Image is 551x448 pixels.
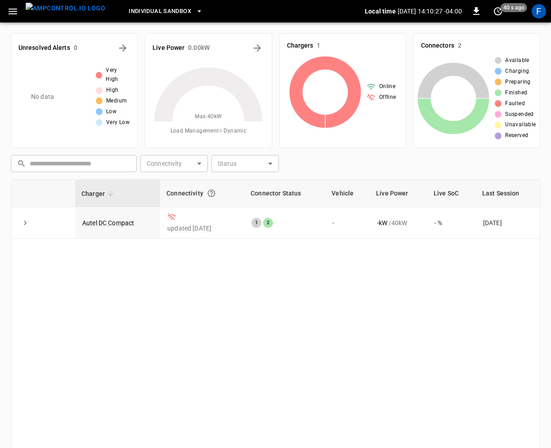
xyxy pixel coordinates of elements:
[505,78,531,87] span: Preparing
[263,218,273,228] div: 2
[505,110,534,119] span: Suspended
[82,219,134,226] a: Autel DC Compact
[287,41,314,51] h6: Chargers
[505,89,527,98] span: Finished
[491,4,505,18] button: set refresh interval
[505,67,529,76] span: Charging
[325,207,370,239] td: -
[203,185,220,201] button: Connection between the charger and our software.
[106,86,119,95] span: High
[458,41,461,51] h6: 2
[505,99,525,108] span: Faulted
[188,43,210,53] h6: 0.00 kW
[427,207,476,239] td: - %
[106,107,116,116] span: Low
[106,66,130,84] span: Very High
[251,218,261,228] div: 1
[505,56,529,65] span: Available
[106,97,127,106] span: Medium
[31,92,54,102] p: No data
[166,185,238,201] div: Connectivity
[167,224,237,233] p: updated [DATE]
[18,43,70,53] h6: Unresolved Alerts
[129,6,191,17] span: Individual Sandbox
[325,180,370,207] th: Vehicle
[125,3,206,20] button: Individual Sandbox
[116,41,130,55] button: All Alerts
[505,131,528,140] span: Reserved
[152,43,184,53] h6: Live Power
[379,82,395,91] span: Online
[250,41,264,55] button: Energy Overview
[377,218,420,227] div: / 40 kW
[74,43,77,53] h6: 0
[26,3,105,14] img: ampcontrol.io logo
[532,4,546,18] div: profile-icon
[317,41,320,51] h6: 1
[427,180,476,207] th: Live SoC
[370,180,427,207] th: Live Power
[106,118,130,127] span: Very Low
[365,7,396,16] p: Local time
[195,112,222,121] span: Max. 40 kW
[81,188,116,199] span: Charger
[170,127,247,136] span: Load Management = Dynamic
[379,93,396,102] span: Offline
[244,180,325,207] th: Connector Status
[398,7,462,16] p: [DATE] 14:10:27 -04:00
[377,218,387,227] p: - kW
[476,207,540,239] td: [DATE]
[501,3,527,12] span: 40 s ago
[505,120,536,129] span: Unavailable
[18,216,32,230] button: expand row
[476,180,540,207] th: Last Session
[421,41,454,51] h6: Connectors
